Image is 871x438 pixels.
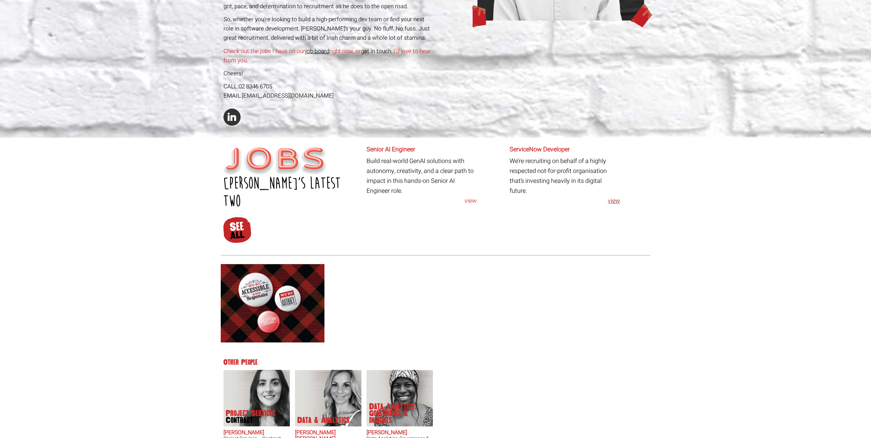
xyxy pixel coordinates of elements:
[223,91,433,100] div: EMAIL:
[510,146,620,153] h6: ServiceNow Developer
[239,82,272,91] a: 02 8346 6705
[224,370,290,426] img: Claire Sheerin does Project Services Contract
[222,216,252,244] img: See All Jobs
[223,148,326,175] img: Jobs
[367,146,477,153] h6: Senior AI Engineer
[223,47,433,65] p: Check out the jobs I have on our right now, or , I’d love to hear from you.
[305,47,329,55] a: job board
[361,47,391,55] a: get in touch
[367,196,477,206] a: view
[223,175,361,210] h2: [PERSON_NAME]’s latest two
[510,146,620,206] article: We’re recruiting on behalf of a highly respected not-for-profit organisation that’s investing hea...
[223,69,433,78] p: Cheers!
[242,91,334,100] a: [EMAIL_ADDRESS][DOMAIN_NAME]
[297,417,350,424] p: Data & Analytics
[223,430,290,436] h2: [PERSON_NAME]
[367,370,433,426] img: Chipo Riva does Data Analytics, Governance & Insights
[226,410,276,424] p: Project Services
[223,15,433,43] p: So, whether you're looking to build a high-performing dev team or find your next role in software...
[367,430,433,436] h2: [PERSON_NAME]
[223,359,648,366] h4: Other People
[226,417,276,424] span: Contract
[369,403,424,424] p: Data Analytics, Governance & Insights
[510,196,620,206] a: view
[367,146,477,206] article: Build real-world GenAI solutions with autonomy, creativity, and a clear path to impact in this ha...
[223,82,433,91] div: CALL:
[296,370,361,426] img: Anna-Maria Julie does Data & Analytics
